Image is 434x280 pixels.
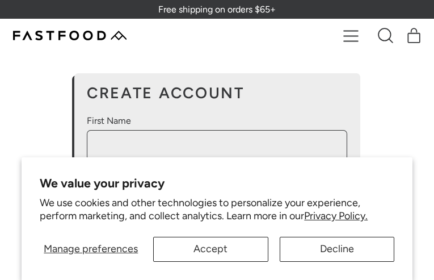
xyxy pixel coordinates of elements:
span: Manage preferences [44,243,138,255]
button: Decline [280,237,394,262]
img: Fastfood [13,31,127,40]
a: Privacy Policy. [304,210,368,222]
label: First Name [87,114,347,128]
h1: Create Account [87,86,347,101]
button: Accept [153,237,268,262]
button: Manage preferences [40,237,142,262]
h2: We value your privacy [40,175,394,190]
p: We use cookies and other technologies to personalize your experience, perform marketing, and coll... [40,197,394,223]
